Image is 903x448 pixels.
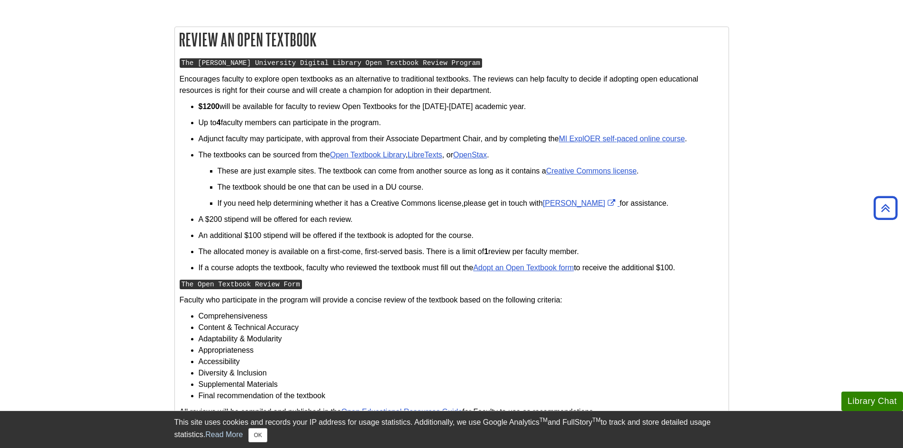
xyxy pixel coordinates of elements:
[180,280,302,289] kbd: The Open Textbook Review Form
[180,406,724,418] p: All reviews will be compiled and published in the for Faculty to use as recommendations.
[199,117,724,128] p: Up to faculty members can participate in the program.
[199,390,724,402] li: Final recommendation of the textbook
[199,379,724,390] li: Supplemental Materials
[841,392,903,411] button: Library Chat
[180,294,724,306] p: Faculty who participate in the program will provide a concise review of the textbook based on the...
[199,149,724,161] p: The textbooks can be sourced from the , , or .
[199,246,724,257] p: The allocated money is available on a first-come, first-served basis. There is a limit of review ...
[199,230,724,241] p: An additional $100 stipend will be offered if the textbook is adopted for the course.
[175,27,729,52] h2: Review an Open Textbook
[218,182,724,193] p: The textbook should be one that can be used in a DU course.
[199,102,220,110] strong: $1200
[484,247,488,256] strong: 1
[341,408,462,416] a: Open Educational Resources Guide
[199,356,724,367] li: Accessibility
[217,119,221,127] strong: 4
[593,417,601,423] sup: TM
[174,417,729,442] div: This site uses cookies and records your IP address for usage statistics. Additionally, we use Goo...
[199,333,724,345] li: Adaptability & Modularity
[199,322,724,333] li: Content & Technical Accuracy
[543,199,618,207] a: Link opens in new window
[199,311,724,322] li: Comprehensiveness
[199,345,724,356] li: Appropriateness
[559,135,685,143] a: MI ExplOER self-paced online course
[199,262,724,274] p: If a course adopts the textbook, faculty who reviewed the textbook must fill out the to receive t...
[199,214,724,225] p: A $200 stipend will be offered for each review.
[205,430,243,439] a: Read More
[199,133,724,145] p: Adjunct faculty may participate, with approval from their Associate Department Chair, and by comp...
[473,264,574,272] a: Adopt an Open Textbook form
[218,198,724,209] p: If you need help determining whether it has a Creative Commons license, for assistance.
[248,428,267,442] button: Close
[870,201,901,214] a: Back to Top
[539,417,547,423] sup: TM
[330,151,406,159] a: Open Textbook Library
[199,101,724,112] p: will be available for faculty to review Open Textbooks for the [DATE]-[DATE] academic year.
[218,165,724,177] p: These are just example sites. The textbook can come from another source as long as it contains a .
[408,151,442,159] a: LibreTexts
[546,167,637,175] a: Creative Commons license
[453,151,487,159] a: OpenStax
[180,58,482,68] kbd: The [PERSON_NAME] University Digital Library Open Textbook Review Program
[199,367,724,379] li: Diversity & Inclusion
[180,73,724,96] p: Encourages faculty to explore open textbooks as an alternative to traditional textbooks. The revi...
[464,199,618,207] span: please get in touch with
